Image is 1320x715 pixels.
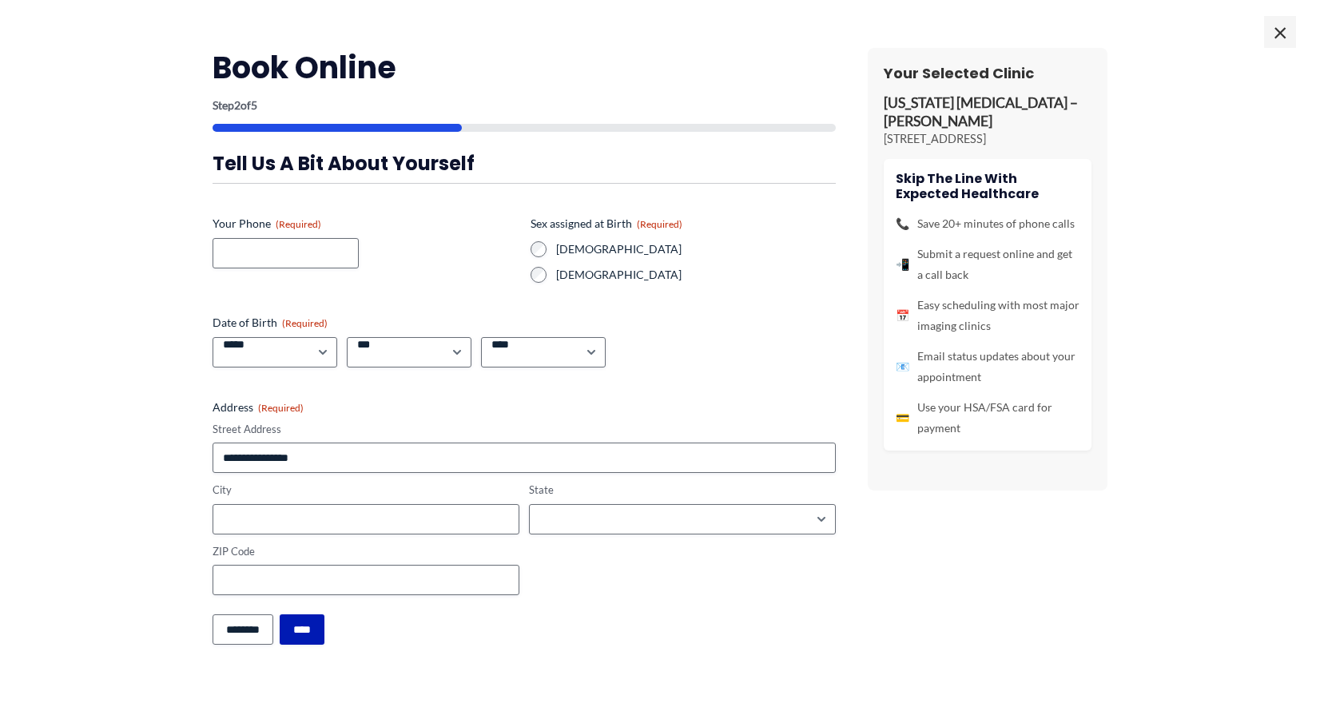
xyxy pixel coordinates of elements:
span: 📞 [896,213,909,234]
span: 5 [251,98,257,112]
legend: Address [213,399,304,415]
span: (Required) [276,218,321,230]
h4: Skip the line with Expected Healthcare [896,171,1079,201]
legend: Date of Birth [213,315,328,331]
span: 📧 [896,356,909,377]
span: 2 [234,98,241,112]
label: [DEMOGRAPHIC_DATA] [556,267,836,283]
label: City [213,483,519,498]
span: (Required) [637,218,682,230]
label: State [529,483,836,498]
span: 📅 [896,305,909,326]
li: Submit a request online and get a call back [896,244,1079,285]
p: [US_STATE] [MEDICAL_DATA] – [PERSON_NAME] [884,94,1091,131]
span: (Required) [282,317,328,329]
h2: Book Online [213,48,836,87]
label: ZIP Code [213,544,519,559]
h3: Your Selected Clinic [884,64,1091,82]
p: Step of [213,100,836,111]
label: Your Phone [213,216,518,232]
span: 💳 [896,407,909,428]
li: Easy scheduling with most major imaging clinics [896,295,1079,336]
h3: Tell us a bit about yourself [213,151,836,176]
p: [STREET_ADDRESS] [884,131,1091,147]
li: Use your HSA/FSA card for payment [896,397,1079,439]
span: 📲 [896,254,909,275]
li: Save 20+ minutes of phone calls [896,213,1079,234]
label: [DEMOGRAPHIC_DATA] [556,241,836,257]
span: × [1264,16,1296,48]
span: (Required) [258,402,304,414]
label: Street Address [213,422,836,437]
legend: Sex assigned at Birth [531,216,682,232]
li: Email status updates about your appointment [896,346,1079,387]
